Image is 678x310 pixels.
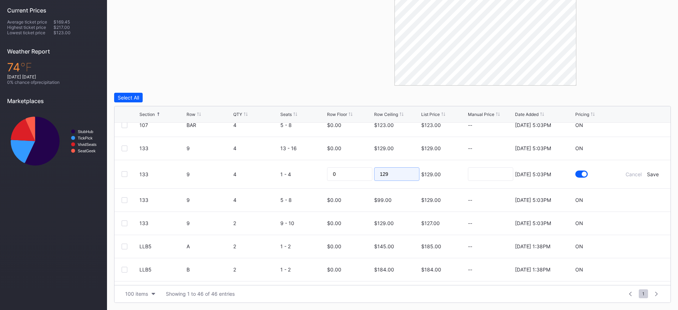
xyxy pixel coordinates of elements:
[647,171,659,177] div: Save
[575,112,589,117] div: Pricing
[7,74,100,80] div: [DATE] [DATE]
[626,171,642,177] div: Cancel
[233,112,242,117] div: QTY
[20,60,32,74] span: ℉
[374,112,398,117] div: Row Ceiling
[515,112,539,117] div: Date Added
[421,122,441,128] div: $123.00
[280,197,326,203] div: 5 - 8
[468,122,513,128] div: --
[187,112,195,117] div: Row
[280,266,326,273] div: 1 - 2
[139,145,185,151] div: 133
[280,220,326,226] div: 9 - 10
[187,243,232,249] div: A
[187,266,232,273] div: B
[515,122,551,128] div: [DATE] 5:03PM
[7,48,100,55] div: Weather Report
[515,266,550,273] div: [DATE] 1:38PM
[421,171,441,177] div: $129.00
[468,197,513,203] div: --
[575,197,583,203] div: ON
[327,220,341,226] div: $0.00
[421,220,440,226] div: $127.00
[233,171,279,177] div: 4
[7,80,100,85] div: 0 % chance of precipitation
[233,266,279,273] div: 2
[374,197,392,203] div: $99.00
[187,145,232,151] div: 9
[327,243,341,249] div: $0.00
[575,220,583,226] div: ON
[575,145,583,151] div: ON
[233,197,279,203] div: 4
[139,171,185,177] div: 133
[233,145,279,151] div: 4
[327,266,341,273] div: $0.00
[515,145,551,151] div: [DATE] 5:03PM
[468,266,513,273] div: --
[7,19,53,25] div: Average ticket price
[7,110,100,172] svg: Chart title
[7,97,100,105] div: Marketplaces
[139,243,185,249] div: LLB5
[139,266,185,273] div: LLB5
[374,243,394,249] div: $145.00
[78,149,96,153] text: SeatGeek
[327,122,341,128] div: $0.00
[7,30,53,35] div: Lowest ticket price
[280,122,326,128] div: 5 - 8
[374,220,394,226] div: $129.00
[233,122,279,128] div: 4
[327,145,341,151] div: $0.00
[7,7,100,14] div: Current Prices
[374,145,394,151] div: $129.00
[233,243,279,249] div: 2
[53,30,100,35] div: $123.00
[575,243,583,249] div: ON
[280,145,326,151] div: 13 - 16
[78,142,97,147] text: VividSeats
[327,197,341,203] div: $0.00
[139,112,155,117] div: Section
[515,171,551,177] div: [DATE] 5:03PM
[421,112,440,117] div: List Price
[515,220,551,226] div: [DATE] 5:03PM
[187,171,232,177] div: 9
[233,220,279,226] div: 2
[187,197,232,203] div: 9
[515,243,550,249] div: [DATE] 1:38PM
[125,291,148,297] div: 100 items
[187,220,232,226] div: 9
[327,112,347,117] div: Row Floor
[575,266,583,273] div: ON
[515,197,551,203] div: [DATE] 5:03PM
[575,122,583,128] div: ON
[421,266,441,273] div: $184.00
[374,122,394,128] div: $123.00
[639,289,648,298] span: 1
[122,289,159,299] button: 100 items
[53,25,100,30] div: $217.00
[166,291,235,297] div: Showing 1 to 46 of 46 entries
[118,95,139,101] div: Select All
[468,145,513,151] div: --
[78,129,93,134] text: StubHub
[280,171,326,177] div: 1 - 4
[421,243,441,249] div: $185.00
[421,145,441,151] div: $129.00
[139,122,185,128] div: 107
[78,136,93,140] text: TickPick
[139,197,185,203] div: 133
[7,60,100,74] div: 74
[421,197,441,203] div: $129.00
[468,243,513,249] div: --
[114,93,143,102] button: Select All
[468,112,494,117] div: Manual Price
[7,25,53,30] div: Highest ticket price
[468,220,513,226] div: --
[53,19,100,25] div: $169.45
[280,112,292,117] div: Seats
[280,243,326,249] div: 1 - 2
[187,122,232,128] div: BAR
